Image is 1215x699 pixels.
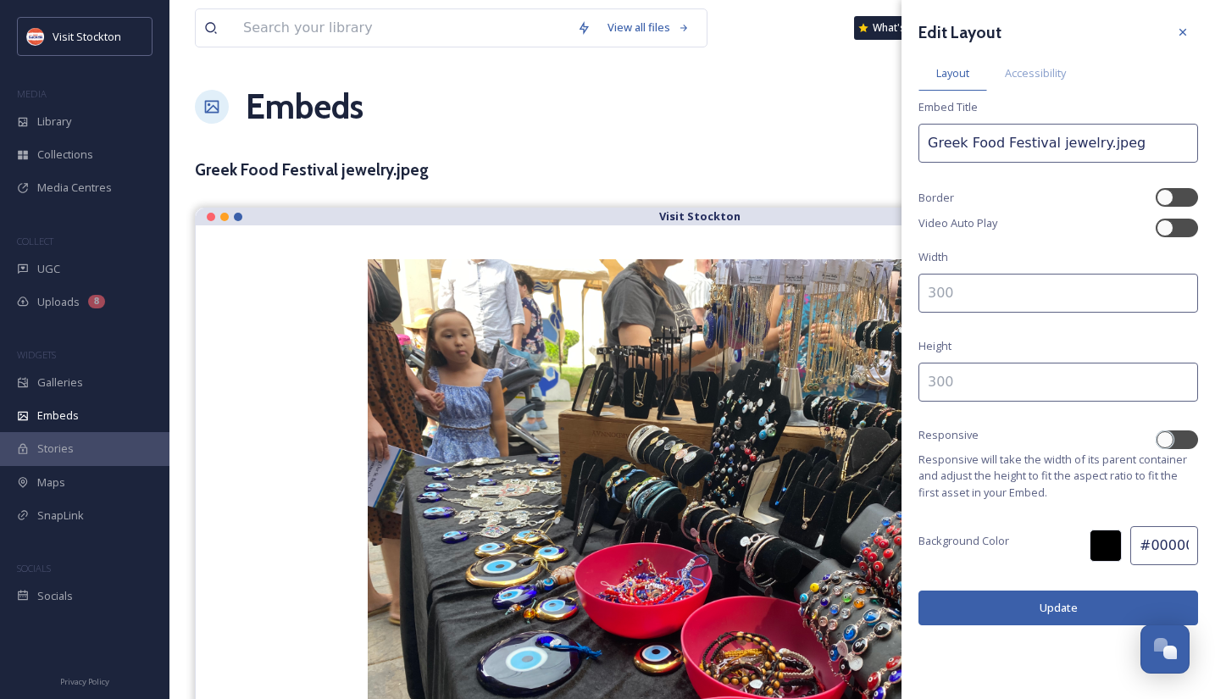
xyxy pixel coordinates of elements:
img: unnamed.jpeg [27,28,44,45]
span: Border [918,190,954,206]
span: Uploads [37,294,80,310]
span: Responsive [918,427,979,443]
input: 300 [918,363,1198,402]
span: SnapLink [37,508,84,524]
span: SOCIALS [17,562,51,574]
span: WIDGETS [17,348,56,361]
span: Privacy Policy [60,676,109,687]
span: Video Auto Play [918,215,997,231]
span: Stories [37,441,74,457]
span: Maps [37,474,65,491]
button: Open Chat [1140,624,1190,674]
span: Embeds [37,408,79,424]
span: Height [918,338,951,354]
span: Socials [37,588,73,604]
input: 300 [918,274,1198,313]
a: What's New [854,16,939,40]
h3: Greek Food Festival jewelry.jpeg [195,158,429,182]
button: Update [918,591,1198,625]
a: Privacy Policy [60,670,109,691]
span: UGC [37,261,60,277]
div: 8 [88,295,105,308]
span: Library [37,114,71,130]
span: Visit Stockton [53,29,121,44]
a: Embeds [246,81,363,132]
span: Accessibility [1005,65,1066,81]
span: Background Color [918,533,1009,549]
a: View all files [599,11,698,44]
span: Layout [936,65,969,81]
span: Galleries [37,374,83,391]
span: COLLECT [17,235,53,247]
strong: Visit Stockton [659,208,741,224]
span: MEDIA [17,87,47,100]
span: Responsive will take the width of its parent container and adjust the height to fit the aspect ra... [918,452,1198,501]
input: My Embed [918,124,1198,163]
span: Collections [37,147,93,163]
h3: Edit Layout [918,20,1001,45]
span: Width [918,249,948,265]
span: Embed Title [918,99,978,115]
span: Media Centres [37,180,112,196]
input: Search your library [235,9,569,47]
